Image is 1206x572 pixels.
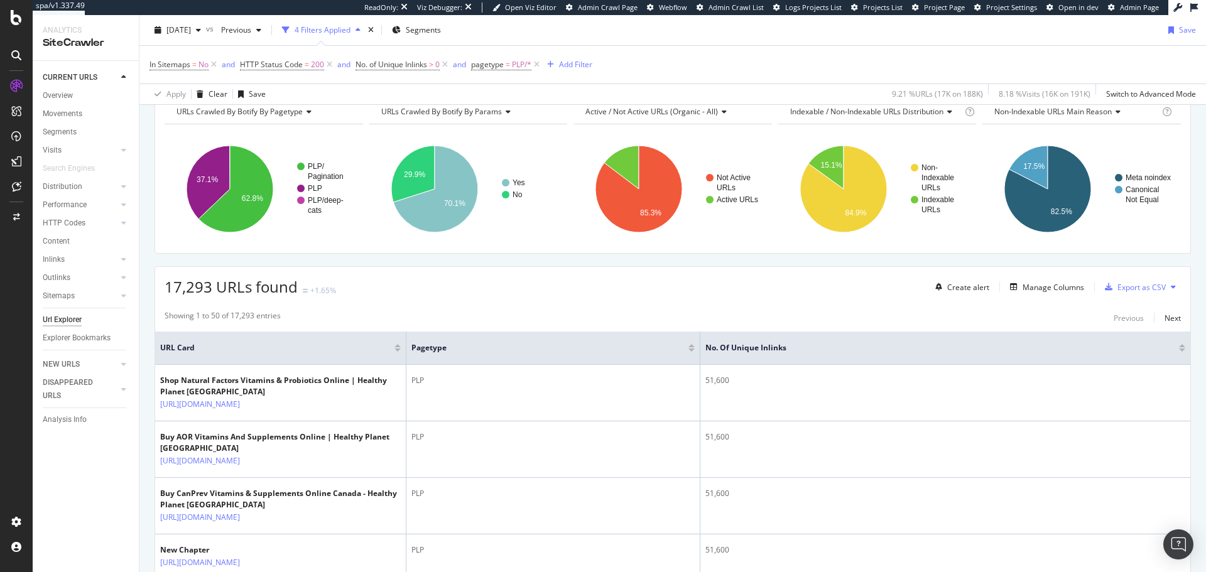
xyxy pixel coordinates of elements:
span: PLP/* [512,56,531,73]
a: [URL][DOMAIN_NAME] [160,455,240,467]
div: Analytics [43,25,129,36]
a: Projects List [851,3,903,13]
button: Add Filter [542,57,592,72]
div: Create alert [947,282,989,293]
span: Open in dev [1058,3,1099,12]
button: Previous [1114,310,1144,325]
div: Buy CanPrev Vitamins & Supplements Online Canada - Healthy Planet [GEOGRAPHIC_DATA] [160,488,401,510]
div: Movements [43,107,82,121]
text: URLs [921,205,940,214]
span: Open Viz Editor [505,3,557,12]
div: and [453,59,466,70]
div: times [366,24,376,36]
div: Explorer Bookmarks [43,332,111,345]
div: Save [249,89,266,99]
button: Next [1165,310,1181,325]
div: 51,600 [705,488,1185,499]
div: 51,600 [705,375,1185,386]
span: Admin Crawl Page [578,3,638,12]
button: Switch to Advanced Mode [1101,84,1196,104]
div: Content [43,235,70,248]
h4: Indexable / Non-Indexable URLs Distribution [788,102,962,122]
a: CURRENT URLS [43,71,117,84]
a: Visits [43,144,117,157]
button: Save [233,84,266,104]
a: Admin Crawl Page [566,3,638,13]
div: +1.65% [310,285,336,296]
text: Not Active [717,173,751,182]
div: Url Explorer [43,313,82,326]
div: Buy AOR Vitamins And Supplements Online | Healthy Planet [GEOGRAPHIC_DATA] [160,431,401,454]
span: = [506,59,510,70]
span: pagetype [471,59,504,70]
div: PLP [411,488,695,499]
text: Indexable [921,173,954,182]
div: Overview [43,89,73,102]
div: PLP [411,544,695,556]
text: URLs [717,183,736,192]
div: Performance [43,198,87,212]
button: and [453,58,466,70]
span: Projects List [863,3,903,12]
a: NEW URLS [43,358,117,371]
text: 84.9% [845,208,866,217]
div: Add Filter [559,59,592,70]
text: Pagination [308,172,344,181]
button: and [337,58,350,70]
text: PLP [308,184,322,193]
button: Segments [387,20,446,40]
text: cats [308,206,322,215]
button: Manage Columns [1005,279,1084,294]
div: ReadOnly: [364,3,398,13]
h4: URLs Crawled By Botify By pagetype [174,102,352,122]
a: [URL][DOMAIN_NAME] [160,398,240,411]
div: Export as CSV [1117,282,1166,293]
a: Open Viz Editor [492,3,557,13]
text: URLs [921,183,940,192]
text: Active URLs [717,195,758,204]
text: 70.1% [443,199,465,208]
div: Shop Natural Factors Vitamins & Probiotics Online | Healthy Planet [GEOGRAPHIC_DATA] [160,375,401,397]
text: 82.5% [1051,207,1072,216]
svg: A chart. [165,134,363,244]
span: Previous [216,24,251,35]
text: Indexable [921,195,954,204]
a: Analysis Info [43,413,130,426]
span: No [198,56,209,73]
a: Segments [43,126,130,139]
h4: URLs Crawled By Botify By params [379,102,557,122]
span: vs [206,23,216,34]
svg: A chart. [982,134,1181,244]
text: Yes [513,178,525,187]
text: Meta noindex [1126,173,1171,182]
span: No. of Unique Inlinks [705,342,1160,353]
svg: A chart. [369,134,568,244]
a: Sitemaps [43,289,117,303]
text: 17.5% [1024,162,1045,171]
button: Save [1163,20,1196,40]
div: Apply [166,89,186,99]
text: 15.1% [820,161,842,170]
text: PLP/ [308,162,325,171]
div: 8.18 % Visits ( 16K on 191K ) [999,89,1090,99]
a: Content [43,235,130,248]
h4: Active / Not Active URLs [583,102,761,122]
span: = [192,59,197,70]
span: = [305,59,309,70]
svg: A chart. [573,134,772,244]
div: Outlinks [43,271,70,284]
svg: A chart. [778,134,977,244]
text: Canonical [1126,185,1159,194]
span: Admin Page [1120,3,1159,12]
span: URLs Crawled By Botify By params [381,106,502,117]
div: Switch to Advanced Mode [1106,89,1196,99]
div: Clear [209,89,227,99]
button: Apply [149,84,186,104]
text: 62.8% [242,194,263,203]
div: Visits [43,144,62,157]
span: Project Settings [986,3,1037,12]
a: Logs Projects List [773,3,842,13]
